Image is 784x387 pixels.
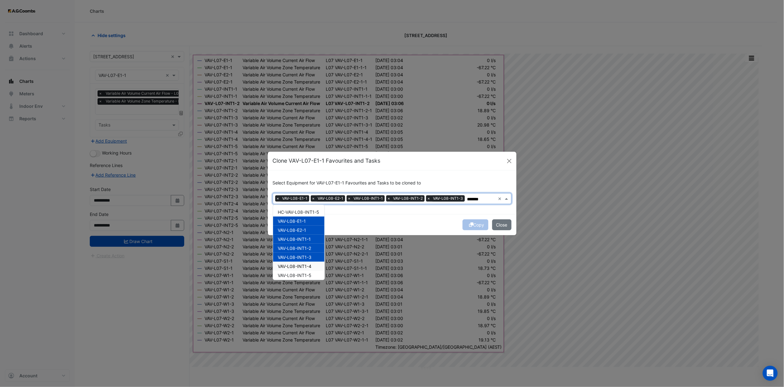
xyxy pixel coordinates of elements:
[273,180,512,186] h6: Select Equipment for VAV-L07-E1-1 Favourites and Tasks to be cloned to
[386,195,392,202] span: ×
[492,219,512,230] button: Close
[278,273,312,278] span: VAV-L08-INT1-5
[347,195,352,202] span: ×
[426,195,432,202] span: ×
[278,227,306,233] span: VAV-L08-E2-1
[505,156,514,166] button: Close
[275,195,281,202] span: ×
[273,157,381,165] h5: Clone VAV-L07-E1-1 Favourites and Tasks
[278,255,312,260] span: VAV-L08-INT1-3
[281,195,309,202] span: VAV-L08-E1-1
[311,195,316,202] span: ×
[278,236,311,242] span: VAV-L08-INT1-1
[316,195,345,202] span: VAV-L08-E2-1
[498,195,503,202] span: Clear
[278,264,312,269] span: VAV-L08-INT1-4
[763,366,778,381] div: Open Intercom Messenger
[352,195,385,202] span: VAV-L08-INT1-1
[273,205,325,280] ng-dropdown-panel: Options list
[278,246,311,251] span: VAV-L08-INT1-2
[392,195,425,202] span: VAV-L08-INT1-2
[278,218,306,224] span: VAV-L08-E1-1
[432,195,465,202] span: VAV-L08-INT1-3
[278,209,320,215] span: HC-VAV-L08-INT1-5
